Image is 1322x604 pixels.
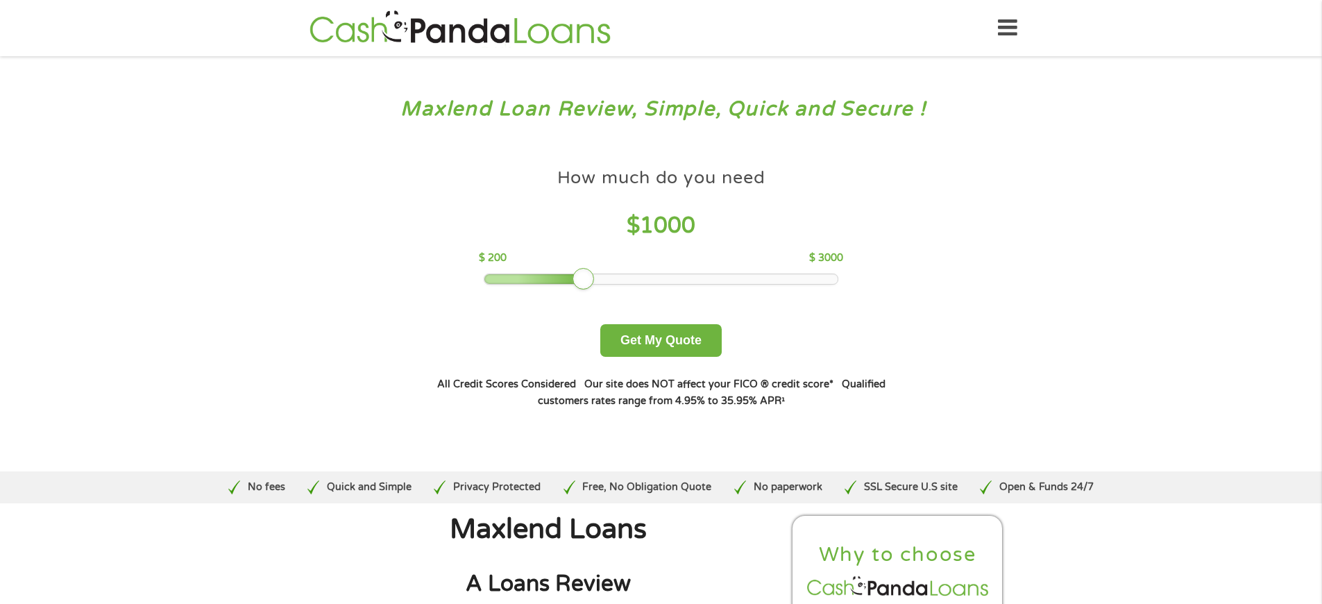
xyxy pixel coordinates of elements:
strong: Qualified customers rates range from 4.95% to 35.95% APR¹ [538,378,885,407]
p: $ 200 [479,251,507,266]
h3: Maxlend Loan Review, Simple, Quick and Secure ! [40,97,1282,122]
h2: Why to choose [804,542,992,568]
p: No paperwork [754,480,822,495]
p: SSL Secure U.S site [864,480,958,495]
button: Get My Quote [600,324,722,357]
h2: A Loans Review [318,570,779,598]
h4: $ [479,212,843,240]
p: $ 3000 [809,251,843,266]
p: Open & Funds 24/7 [999,480,1094,495]
p: Free, No Obligation Quote [582,480,711,495]
img: GetLoanNow Logo [305,8,615,48]
strong: All Credit Scores Considered [437,378,576,390]
span: 1000 [640,212,695,239]
p: Quick and Simple [327,480,412,495]
strong: Our site does NOT affect your FICO ® credit score* [584,378,833,390]
h4: How much do you need [557,167,765,190]
p: No fees [248,480,285,495]
span: Maxlend Loans [450,513,647,546]
p: Privacy Protected [453,480,541,495]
